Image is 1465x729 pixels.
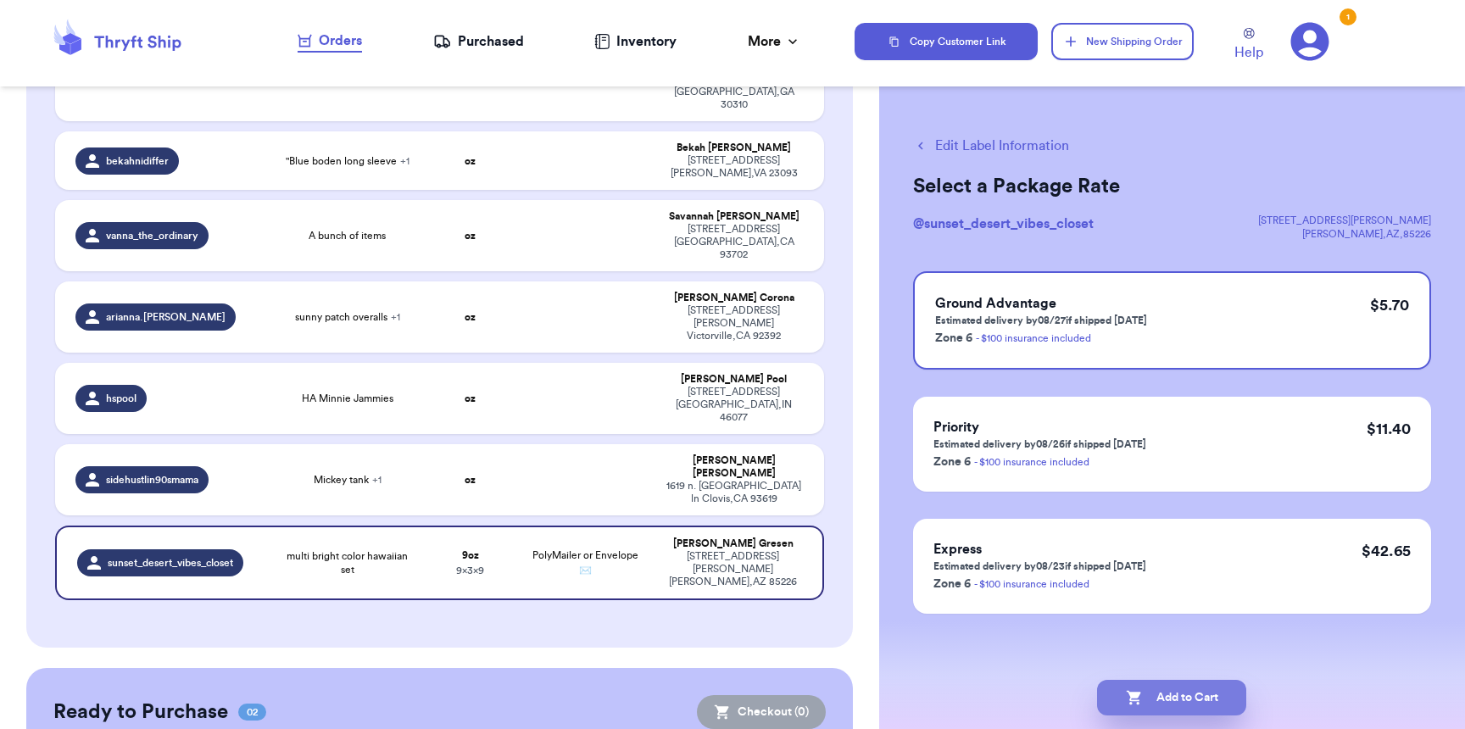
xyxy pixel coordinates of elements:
[106,154,169,168] span: bekahnidiffer
[665,373,803,386] div: [PERSON_NAME] Pool
[433,31,524,52] a: Purchased
[1290,22,1329,61] a: 1
[298,31,362,51] div: Orders
[748,31,801,52] div: More
[106,310,226,324] span: arianna.[PERSON_NAME]
[665,210,803,223] div: Savannah [PERSON_NAME]
[913,173,1431,200] h2: Select a Package Rate
[309,229,386,242] span: A bunch of items
[1258,214,1431,227] div: [STREET_ADDRESS][PERSON_NAME]
[1258,227,1431,241] div: [PERSON_NAME] , AZ , 85226
[665,304,803,342] div: [STREET_ADDRESS][PERSON_NAME] Victorville , CA 92392
[1234,28,1263,63] a: Help
[462,550,479,560] strong: 9 oz
[314,473,382,487] span: Mickey tank
[665,292,803,304] div: [PERSON_NAME] Corona
[665,550,801,588] div: [STREET_ADDRESS][PERSON_NAME] [PERSON_NAME] , AZ 85226
[295,310,400,324] span: sunny patch overalls
[665,454,803,480] div: [PERSON_NAME] [PERSON_NAME]
[913,217,1094,231] span: @ sunset_desert_vibes_closet
[974,579,1089,589] a: - $100 insurance included
[1097,680,1246,715] button: Add to Cart
[594,31,677,52] a: Inventory
[238,704,266,721] span: 02
[532,550,638,576] span: PolyMailer or Envelope ✉️
[933,559,1146,573] p: Estimated delivery by 08/23 if shipped [DATE]
[933,420,979,434] span: Priority
[665,154,803,180] div: [STREET_ADDRESS] [PERSON_NAME] , VA 23093
[976,333,1091,343] a: - $100 insurance included
[933,543,982,556] span: Express
[1051,23,1194,60] button: New Shipping Order
[665,480,803,505] div: 1619 n. [GEOGRAPHIC_DATA] ln Clovis , CA 93619
[53,698,228,726] h2: Ready to Purchase
[665,386,803,424] div: [STREET_ADDRESS] [GEOGRAPHIC_DATA] , IN 46077
[456,565,484,576] span: 9 x 3 x 9
[1234,42,1263,63] span: Help
[465,393,476,403] strong: oz
[108,556,233,570] span: sunset_desert_vibes_closet
[391,312,400,322] span: + 1
[302,392,393,405] span: HA Minnie Jammies
[933,578,971,590] span: Zone 6
[106,473,198,487] span: sidehustlin90smama
[935,297,1056,310] span: Ground Advantage
[935,314,1147,327] p: Estimated delivery by 08/27 if shipped [DATE]
[933,437,1146,451] p: Estimated delivery by 08/26 if shipped [DATE]
[665,142,803,154] div: Bekah [PERSON_NAME]
[372,475,382,485] span: + 1
[855,23,1038,60] button: Copy Customer Link
[281,549,414,576] span: multi bright color hawaiian set
[465,156,476,166] strong: oz
[1362,539,1411,563] p: $ 42.65
[697,695,826,729] button: Checkout (0)
[665,537,801,550] div: [PERSON_NAME] Gresen
[665,223,803,261] div: [STREET_ADDRESS] [GEOGRAPHIC_DATA] , CA 93702
[106,229,198,242] span: vanna_the_ordinary
[286,154,409,168] span: "Blue boden long sleeve
[465,231,476,241] strong: oz
[935,332,972,344] span: Zone 6
[106,392,136,405] span: hspool
[1367,417,1411,441] p: $ 11.40
[400,156,409,166] span: + 1
[1340,8,1356,25] div: 1
[1370,293,1409,317] p: $ 5.70
[933,456,971,468] span: Zone 6
[913,136,1069,156] button: Edit Label Information
[465,475,476,485] strong: oz
[974,457,1089,467] a: - $100 insurance included
[298,31,362,53] a: Orders
[465,312,476,322] strong: oz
